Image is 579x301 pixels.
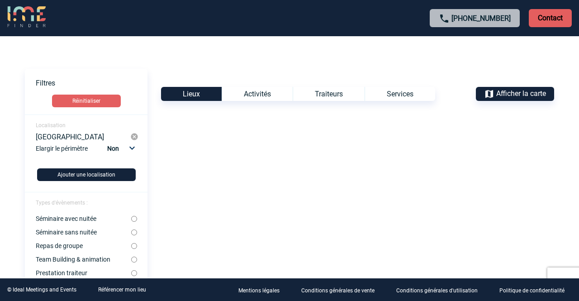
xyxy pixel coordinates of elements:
a: Mentions légales [231,286,294,294]
a: Conditions générales de vente [294,286,389,294]
span: Localisation [36,122,66,129]
a: Politique de confidentialité [492,286,579,294]
div: Elargir le périmètre [36,143,138,161]
p: Politique de confidentialité [499,287,565,294]
p: Conditions générales d'utilisation [396,287,478,294]
div: Services [365,87,435,101]
a: Référencer mon lieu [98,287,146,293]
p: Conditions générales de vente [301,287,375,294]
p: Mentions légales [238,287,280,294]
label: Team Building & animation [36,256,131,263]
div: [GEOGRAPHIC_DATA] [36,133,130,141]
a: [PHONE_NUMBER] [451,14,511,23]
img: cancel-24-px-g.png [130,133,138,141]
label: Repas de groupe [36,242,131,249]
div: © Ideal Meetings and Events [7,287,76,293]
span: Afficher la carte [496,89,546,98]
a: Réinitialiser [25,95,147,107]
p: Filtres [36,79,147,87]
a: Conditions générales d'utilisation [389,286,492,294]
span: Types d'évènements : [36,200,88,206]
img: call-24-px.png [439,13,450,24]
div: Lieux [161,87,222,101]
label: Prestation traiteur [36,269,131,277]
button: Réinitialiser [52,95,121,107]
div: Traiteurs [293,87,365,101]
label: Séminaire avec nuitée [36,215,131,222]
div: Activités [222,87,293,101]
p: Contact [529,9,572,27]
label: Séminaire sans nuitée [36,229,131,236]
button: Ajouter une localisation [37,168,136,181]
